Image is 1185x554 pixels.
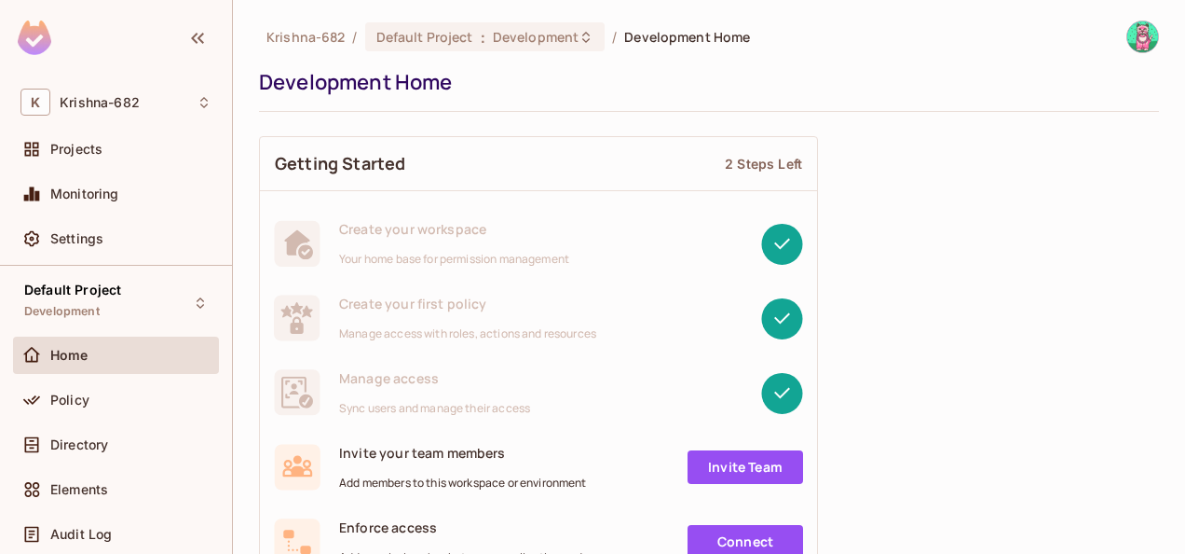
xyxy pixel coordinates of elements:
[339,220,569,238] span: Create your workspace
[352,28,357,46] li: /
[50,187,119,201] span: Monitoring
[339,476,587,491] span: Add members to this workspace or environment
[624,28,750,46] span: Development Home
[24,283,121,298] span: Default Project
[339,295,596,312] span: Create your first policy
[50,142,102,157] span: Projects
[339,444,587,462] span: Invite your team members
[275,152,405,175] span: Getting Started
[480,30,486,45] span: :
[493,28,579,46] span: Development
[18,21,51,55] img: SReyMgAAAABJRU5ErkJggg==
[60,95,140,110] span: Workspace: Krishna-682
[20,89,50,116] span: K
[339,326,596,341] span: Manage access with roles, actions and resources
[339,369,530,387] span: Manage access
[50,231,103,246] span: Settings
[259,68,1150,96] div: Development Home
[339,252,569,267] span: Your home base for permission management
[688,450,803,484] a: Invite Team
[1127,21,1158,52] img: Krishna prasad A
[725,155,802,173] div: 2 Steps Left
[50,482,108,497] span: Elements
[339,401,530,416] span: Sync users and manage their access
[612,28,617,46] li: /
[339,519,589,536] span: Enforce access
[376,28,473,46] span: Default Project
[50,527,112,542] span: Audit Log
[50,348,89,363] span: Home
[24,304,100,319] span: Development
[266,28,345,46] span: the active workspace
[50,393,89,408] span: Policy
[50,437,108,452] span: Directory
